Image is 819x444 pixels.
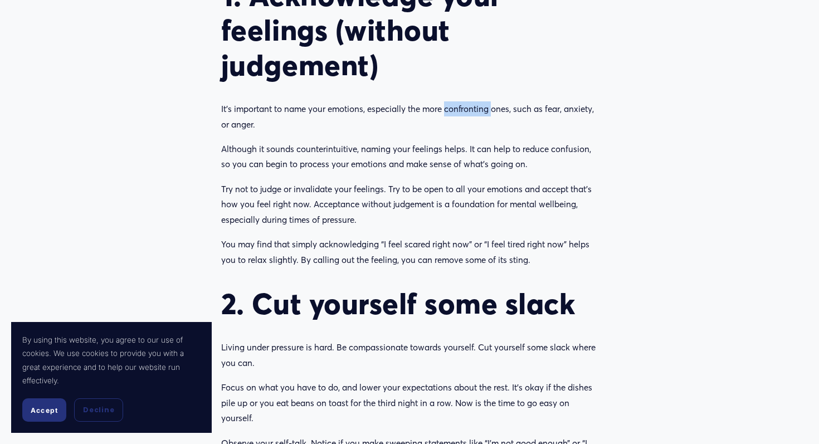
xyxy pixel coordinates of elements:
[83,405,114,415] span: Decline
[22,333,201,387] p: By using this website, you agree to our use of cookies. We use cookies to provide you with a grea...
[22,398,66,422] button: Accept
[31,406,58,414] span: Accept
[11,322,212,433] section: Cookie banner
[221,101,598,132] p: It’s important to name your emotions, especially the more confronting ones, such as fear, anxiety...
[221,237,598,267] p: You may find that simply acknowledging “I feel scared right now” or “I feel tired right now” help...
[221,142,598,172] p: Although it sounds counterintuitive, naming your feelings helps. It can help to reduce confusion,...
[74,398,123,422] button: Decline
[221,380,598,426] p: Focus on what you have to do, and lower your expectations about the rest. It’s okay if the dishes...
[221,182,598,227] p: Try not to judge or invalidate your feelings. Try to be open to all your emotions and accept that...
[221,286,598,321] h2: 2. Cut yourself some slack
[221,340,598,370] p: Living under pressure is hard. Be compassionate towards yourself. Cut yourself some slack where y...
